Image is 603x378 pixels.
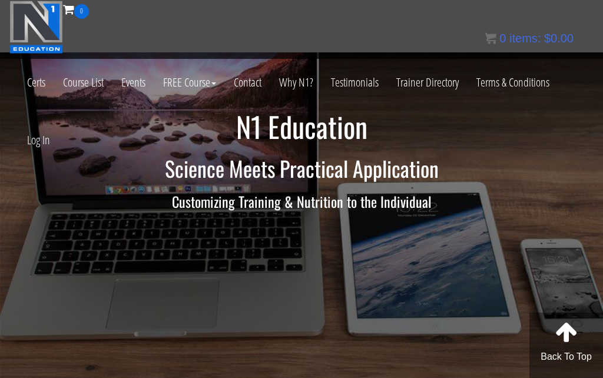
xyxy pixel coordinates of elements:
[509,32,541,45] span: items:
[225,54,270,111] a: Contact
[544,32,551,45] span: $
[74,4,89,19] span: 0
[9,111,594,142] h1: N1 Education
[270,54,322,111] a: Why N1?
[112,54,154,111] a: Events
[54,54,112,111] a: Course List
[485,32,496,44] img: icon11.png
[322,54,387,111] a: Testimonials
[18,111,59,169] a: Log In
[544,32,574,45] bdi: 0.00
[468,54,558,111] a: Terms & Conditions
[9,1,63,54] img: n1-education
[499,32,506,45] span: 0
[529,350,603,364] p: Back To Top
[154,54,225,111] a: FREE Course
[485,32,574,45] a: 0 items: $0.00
[9,194,594,209] h3: Customizing Training & Nutrition to the Individual
[63,1,89,17] a: 0
[18,54,54,111] a: Certs
[387,54,468,111] a: Trainer Directory
[9,157,594,180] h2: Science Meets Practical Application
